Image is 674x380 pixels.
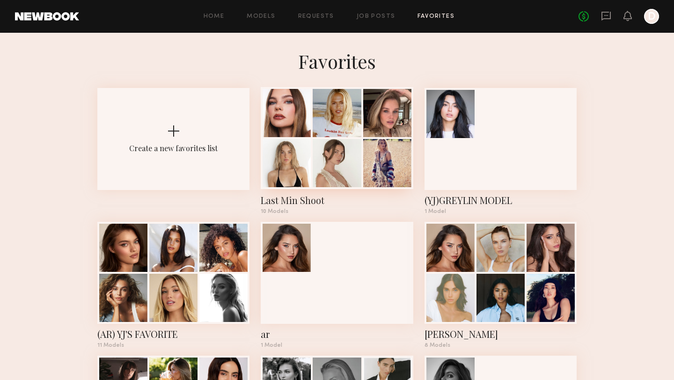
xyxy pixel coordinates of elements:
a: Favorites [418,14,454,20]
a: (AR) YJ'S FAVORITE11 Models [97,222,249,348]
div: Create a new favorites list [129,143,218,153]
a: D [644,9,659,24]
a: Last Min Shoot10 Models [261,88,413,214]
a: [PERSON_NAME]8 Models [425,222,577,348]
div: 10 Models [261,209,413,214]
div: Last Min Shoot [261,194,413,207]
a: (YJ)GREYLIN MODEL1 Model [425,88,577,214]
a: ar1 Model [261,222,413,348]
div: Melissa Fave [425,328,577,341]
a: Job Posts [357,14,396,20]
a: Home [204,14,225,20]
div: (YJ)GREYLIN MODEL [425,194,577,207]
div: 11 Models [97,343,249,348]
div: (AR) YJ'S FAVORITE [97,328,249,341]
a: Models [247,14,275,20]
div: 1 Model [261,343,413,348]
div: ar [261,328,413,341]
div: 8 Models [425,343,577,348]
a: Requests [298,14,334,20]
div: 1 Model [425,209,577,214]
button: Create a new favorites list [97,88,249,222]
